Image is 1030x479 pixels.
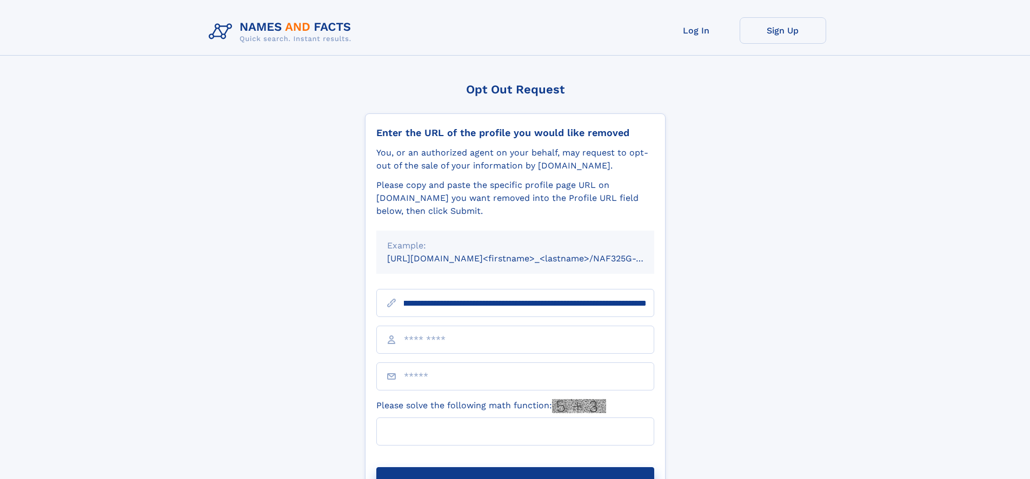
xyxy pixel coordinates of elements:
[653,17,740,44] a: Log In
[365,83,666,96] div: Opt Out Request
[387,239,643,252] div: Example:
[204,17,360,46] img: Logo Names and Facts
[740,17,826,44] a: Sign Up
[376,179,654,218] div: Please copy and paste the specific profile page URL on [DOMAIN_NAME] you want removed into the Pr...
[376,127,654,139] div: Enter the URL of the profile you would like removed
[387,253,675,264] small: [URL][DOMAIN_NAME]<firstname>_<lastname>/NAF325G-xxxxxxxx
[376,146,654,172] div: You, or an authorized agent on your behalf, may request to opt-out of the sale of your informatio...
[376,399,606,413] label: Please solve the following math function:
